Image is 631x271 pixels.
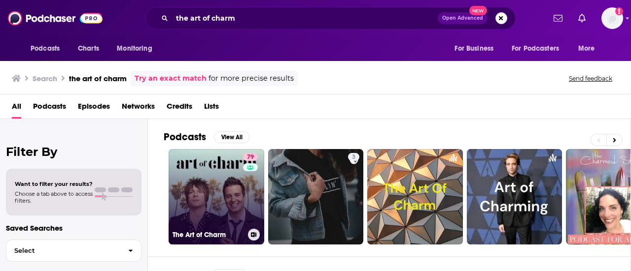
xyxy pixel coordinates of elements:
[6,145,141,159] h2: Filter By
[6,223,141,233] p: Saved Searches
[164,131,206,143] h2: Podcasts
[117,42,152,56] span: Monitoring
[204,98,219,119] a: Lists
[172,10,438,26] input: Search podcasts, credits, & more...
[438,12,488,24] button: Open AdvancedNew
[110,39,165,58] button: open menu
[33,74,57,83] h3: Search
[455,42,493,56] span: For Business
[71,39,105,58] a: Charts
[578,42,595,56] span: More
[348,153,359,161] a: 3
[6,247,120,254] span: Select
[164,131,249,143] a: PodcastsView All
[574,10,590,27] a: Show notifications dropdown
[243,153,258,161] a: 79
[566,74,615,83] button: Send feedback
[33,98,66,119] a: Podcasts
[550,10,566,27] a: Show notifications dropdown
[8,9,103,28] img: Podchaser - Follow, Share and Rate Podcasts
[601,7,623,29] span: Logged in as lilifeinberg
[601,7,623,29] button: Show profile menu
[169,149,264,244] a: 79The Art of Charm
[173,231,244,239] h3: The Art of Charm
[512,42,559,56] span: For Podcasters
[135,73,207,84] a: Try an exact match
[448,39,506,58] button: open menu
[247,152,254,162] span: 79
[352,152,355,162] span: 3
[69,74,127,83] h3: the art of charm
[505,39,573,58] button: open menu
[24,39,72,58] button: open menu
[268,149,364,244] a: 3
[469,6,487,15] span: New
[601,7,623,29] img: User Profile
[615,7,623,15] svg: Add a profile image
[78,42,99,56] span: Charts
[6,240,141,262] button: Select
[15,190,93,204] span: Choose a tab above to access filters.
[167,98,192,119] a: Credits
[12,98,21,119] a: All
[78,98,110,119] a: Episodes
[15,181,93,187] span: Want to filter your results?
[214,131,249,143] button: View All
[571,39,607,58] button: open menu
[209,73,294,84] span: for more precise results
[122,98,155,119] a: Networks
[442,16,483,21] span: Open Advanced
[145,7,516,30] div: Search podcasts, credits, & more...
[31,42,60,56] span: Podcasts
